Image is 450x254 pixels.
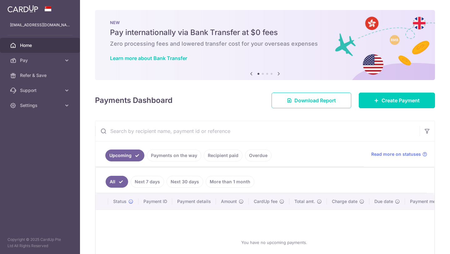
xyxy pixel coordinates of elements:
h6: Zero processing fees and lowered transfer cost for your overseas expenses [110,40,420,48]
img: CardUp [7,5,38,13]
a: Download Report [272,93,351,108]
a: Next 7 days [131,176,164,188]
span: CardUp fee [254,198,277,205]
span: Read more on statuses [371,151,421,157]
span: Support [20,87,61,94]
p: NEW [110,20,420,25]
input: Search by recipient name, payment id or reference [95,121,420,141]
img: Bank transfer banner [95,10,435,80]
a: Learn more about Bank Transfer [110,55,187,61]
span: Status [113,198,127,205]
span: Refer & Save [20,72,61,79]
span: Home [20,42,61,48]
p: [EMAIL_ADDRESS][DOMAIN_NAME] [10,22,70,28]
a: Read more on statuses [371,151,427,157]
a: Recipient paid [204,150,242,161]
a: Payments on the way [147,150,201,161]
a: Overdue [245,150,272,161]
iframe: Opens a widget where you can find more information [410,235,444,251]
span: Total amt. [294,198,315,205]
th: Payment details [172,193,216,210]
h5: Pay internationally via Bank Transfer at $0 fees [110,28,420,38]
th: Payment ID [138,193,172,210]
span: Create Payment [382,97,420,104]
span: Charge date [332,198,357,205]
a: More than 1 month [206,176,254,188]
span: Download Report [294,97,336,104]
span: Due date [374,198,393,205]
a: All [106,176,128,188]
a: Create Payment [359,93,435,108]
span: Amount [221,198,237,205]
span: Settings [20,102,61,109]
span: Pay [20,57,61,63]
a: Next 30 days [167,176,203,188]
a: Upcoming [105,150,144,161]
h4: Payments Dashboard [95,95,172,106]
